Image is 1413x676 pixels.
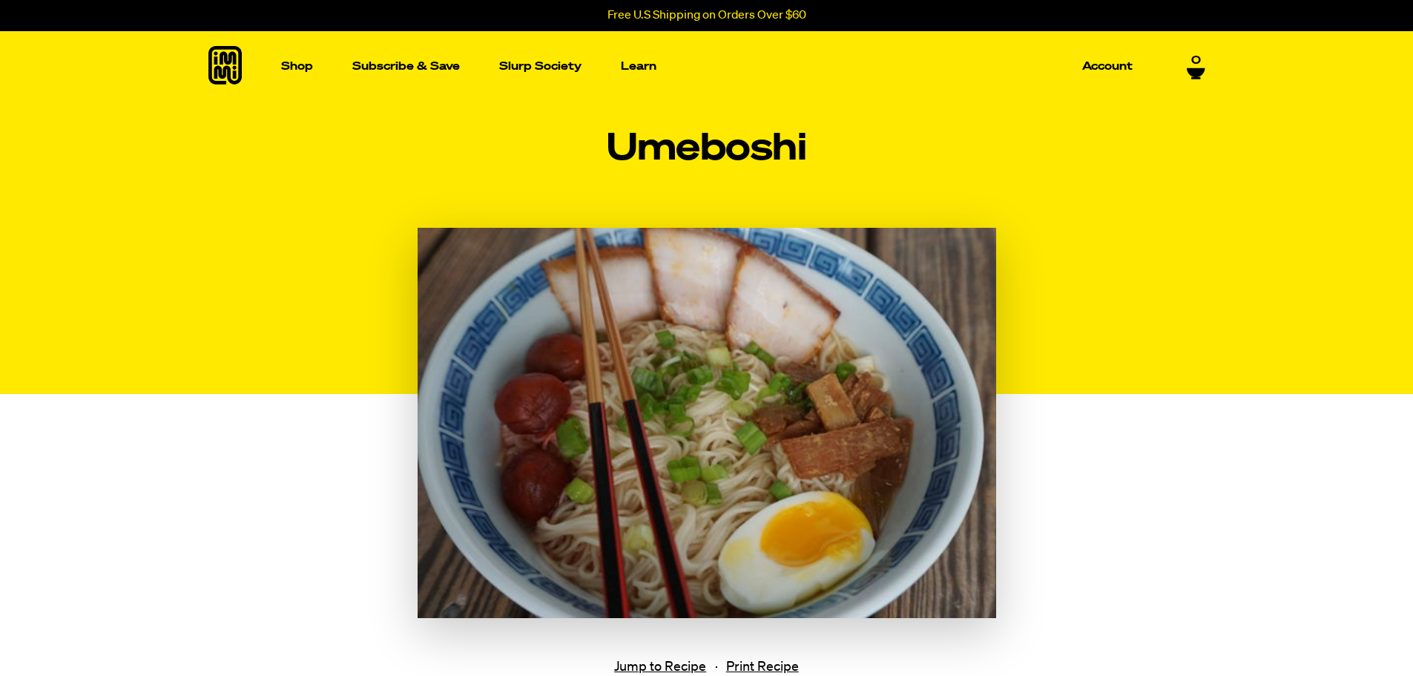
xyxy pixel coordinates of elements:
[346,55,466,78] a: Subscribe & Save
[281,61,313,72] p: Shop
[621,61,656,72] p: Learn
[614,660,706,675] a: Jump to Recipe
[418,228,996,618] img: umeboshi header
[1082,61,1133,72] p: Account
[726,660,799,675] a: Print Recipe
[493,55,587,78] a: Slurp Society
[1187,54,1205,79] a: 0
[352,61,460,72] p: Subscribe & Save
[275,31,1139,102] nav: Main navigation
[275,31,319,102] a: Shop
[418,128,996,171] h1: Umeboshi
[615,31,662,102] a: Learn
[1076,55,1139,78] a: Account
[607,9,806,22] p: Free U.S Shipping on Orders Over $60
[1191,54,1201,68] span: 0
[715,660,718,675] span: ·
[499,61,582,72] p: Slurp Society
